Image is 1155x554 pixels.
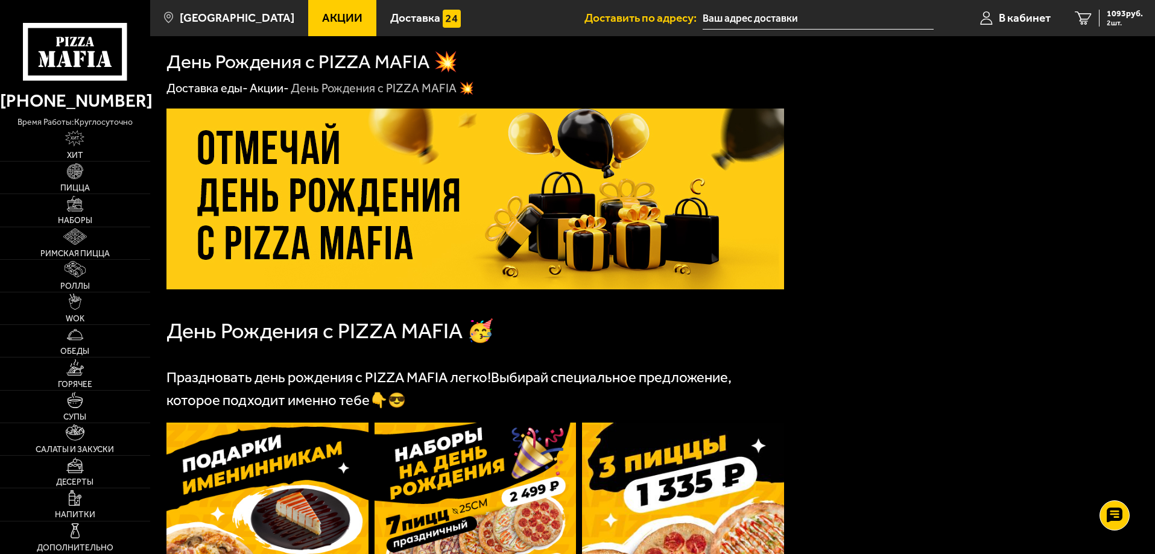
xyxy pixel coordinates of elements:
span: Доставить по адресу: [584,12,703,24]
span: День Рождения с PIZZA MAFIA 🥳 [166,318,494,344]
a: Доставка еды- [166,81,248,95]
span: Горячее [58,380,92,389]
span: [GEOGRAPHIC_DATA] [180,12,294,24]
span: Салаты и закуски [36,445,114,454]
span: Акции [322,12,362,24]
span: Пицца [60,184,90,192]
span: Наборы [58,216,92,225]
h1: День Рождения с PIZZA MAFIA 💥 [166,52,458,72]
span: Праздновать день рождения с PIZZA MAFIA легко! [166,369,491,386]
span: Роллы [60,282,90,291]
span: Доставка [390,12,440,24]
a: Акции- [250,81,289,95]
span: Супы [63,413,86,421]
span: Выбирай специальное предложение, которое подходит именно тебе👇😎 [166,369,732,409]
img: 1024x1024 [166,109,784,289]
img: 15daf4d41897b9f0e9f617042186c801.svg [443,10,461,28]
span: В кабинет [999,12,1051,24]
span: 1093 руб. [1107,10,1143,18]
input: Ваш адрес доставки [703,7,934,30]
span: Десерты [56,478,93,486]
span: Хит [67,151,83,160]
span: Дополнительно [37,544,113,552]
span: 2 шт. [1107,19,1143,27]
span: Напитки [55,511,95,519]
span: Обеды [60,347,89,356]
div: День Рождения с PIZZA MAFIA 💥 [291,81,474,96]
span: Римская пицца [40,250,110,258]
span: WOK [66,315,84,323]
